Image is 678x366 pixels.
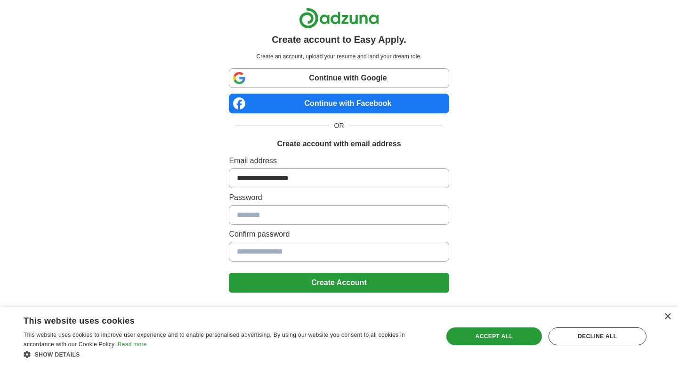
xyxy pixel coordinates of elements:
span: OR [329,121,350,131]
button: Create Account [229,273,449,293]
a: Continue with Google [229,68,449,88]
img: Adzuna logo [299,8,379,29]
div: Accept all [446,327,542,345]
label: Email address [229,155,449,167]
span: This website uses cookies to improve user experience and to enable personalised advertising. By u... [24,332,405,348]
p: Create an account, upload your resume and land your dream role. [231,52,447,61]
div: Close [664,313,671,320]
a: Continue with Facebook [229,94,449,113]
label: Confirm password [229,229,449,240]
a: Read more, opens a new window [118,341,147,348]
h1: Create account to Easy Apply. [272,32,406,47]
div: Decline all [549,327,646,345]
div: This website uses cookies [24,312,407,326]
label: Password [229,192,449,203]
span: Show details [35,351,80,358]
div: Show details [24,350,431,359]
h1: Create account with email address [277,138,401,150]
